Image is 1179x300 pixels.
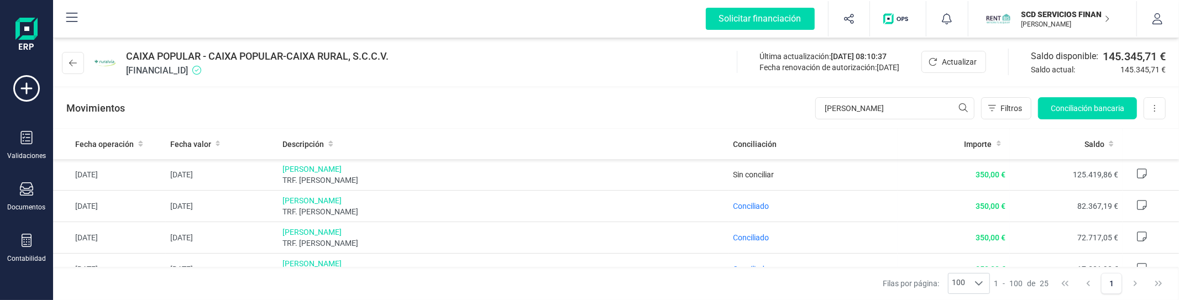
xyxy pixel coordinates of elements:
[53,159,166,191] td: [DATE]
[1084,139,1104,150] span: Saldo
[1120,64,1166,75] span: 145.345,71 €
[815,97,974,119] input: Buscar movimiento...
[1010,222,1123,254] td: 72.717,05 €
[166,191,279,222] td: [DATE]
[976,233,1005,242] span: 350,00 €
[759,51,899,62] div: Última actualización:
[282,139,324,150] span: Descripción
[1051,103,1124,114] span: Conciliación bancaria
[759,62,899,73] div: Fecha renovación de autorización:
[282,195,724,206] span: [PERSON_NAME]
[1028,278,1036,289] span: de
[1010,191,1123,222] td: 82.367,19 €
[994,278,1049,289] div: -
[1021,9,1110,20] p: SCD SERVICIOS FINANCIEROS SL
[831,52,887,61] span: [DATE] 08:10:37
[883,13,913,24] img: Logo de OPS
[981,97,1031,119] button: Filtros
[733,202,769,210] span: Conciliado
[994,278,999,289] span: 1
[1010,254,1123,285] td: 17.331,93 €
[1010,278,1023,289] span: 100
[282,227,724,238] span: [PERSON_NAME]
[1000,103,1022,114] span: Filtros
[53,191,166,222] td: [DATE]
[949,273,968,293] span: 100
[166,222,279,254] td: [DATE]
[1010,159,1123,191] td: 125.419,86 €
[1101,273,1122,294] button: Page 1
[1148,273,1169,294] button: Last Page
[942,56,977,67] span: Actualizar
[1021,20,1110,29] p: [PERSON_NAME]
[1031,50,1098,63] span: Saldo disponible:
[1103,49,1166,64] span: 145.345,71 €
[733,170,774,179] span: Sin conciliar
[166,254,279,285] td: [DATE]
[282,206,724,217] span: TRF. [PERSON_NAME]
[733,233,769,242] span: Conciliado
[1078,273,1099,294] button: Previous Page
[877,1,919,36] button: Logo de OPS
[706,8,815,30] div: Solicitar financiación
[1031,64,1116,75] span: Saldo actual:
[976,265,1005,273] span: 350,00 €
[66,101,125,116] p: Movimientos
[965,139,992,150] span: Importe
[883,273,990,294] div: Filas por página:
[976,202,1005,210] span: 350,00 €
[7,151,46,160] div: Validaciones
[282,238,724,249] span: TRF. [PERSON_NAME]
[733,265,769,273] span: Conciliado
[986,7,1010,31] img: SC
[126,64,389,77] span: [FINANCIAL_ID]
[53,254,166,285] td: [DATE]
[982,1,1123,36] button: SCSCD SERVICIOS FINANCIEROS SL[PERSON_NAME]
[282,164,724,175] span: [PERSON_NAME]
[1038,97,1137,119] button: Conciliación bancaria
[8,203,46,212] div: Documentos
[126,49,389,64] span: CAIXA POPULAR - CAIXA POPULAR-CAIXA RURAL, S.C.C.V.
[15,18,38,53] img: Logo Finanedi
[53,222,166,254] td: [DATE]
[1125,273,1146,294] button: Next Page
[733,139,777,150] span: Conciliación
[1040,278,1049,289] span: 25
[282,175,724,186] span: TRF. [PERSON_NAME]
[75,139,134,150] span: Fecha operación
[170,139,211,150] span: Fecha valor
[877,63,899,72] span: [DATE]
[921,51,986,73] button: Actualizar
[693,1,828,36] button: Solicitar financiación
[1055,273,1076,294] button: First Page
[282,258,724,269] span: [PERSON_NAME]
[166,159,279,191] td: [DATE]
[976,170,1005,179] span: 350,00 €
[7,254,46,263] div: Contabilidad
